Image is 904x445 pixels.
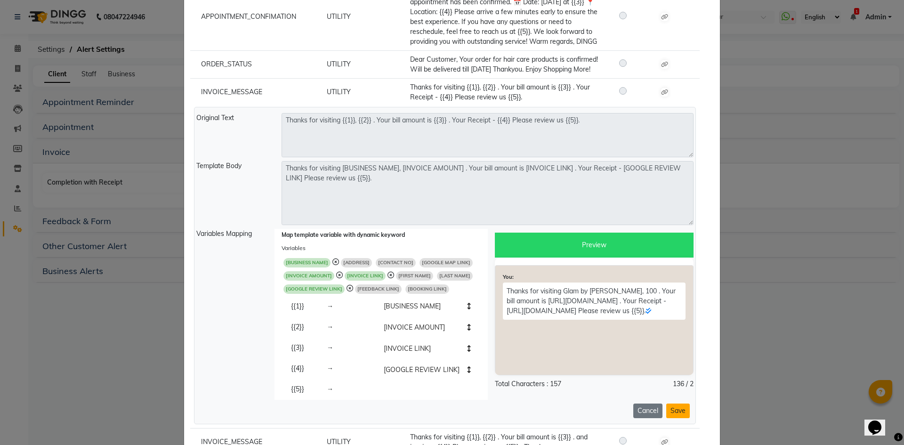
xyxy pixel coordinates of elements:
span: Thanks for visiting {{1}}, {{2}} . Your bill amount is {{3}} . Your Receipt - {{4}} Please review... [410,83,590,101]
li: [INVOICE LINK] [374,338,481,360]
span: UTILITY [327,12,351,21]
span: UTILITY [327,60,351,68]
li: {{2}} [282,316,343,338]
span: [INVOICE AMOUNT] [283,271,334,281]
div: Preview [495,233,694,258]
span: INVOICE_MESSAGE [201,88,262,96]
div: Variables Mapping [189,229,274,400]
span: → [327,343,333,352]
span: [CONTACT NO] [376,258,416,267]
span: UTILITY [327,88,351,96]
span: [BOOKING LINK] [405,284,449,294]
div: Total Characters : 157 [495,379,561,389]
li: [GOOGLE REVIEW LINK] [374,359,481,380]
div: 136 / 2 [673,379,694,389]
li: {{4}} [282,358,343,379]
li: {{5}} [282,379,343,400]
span: Dear Customer, Your order for hair care products is confirmed! Will be delivered till [DATE] Than... [410,55,598,73]
strong: You: [503,274,514,280]
li: {{3}} [282,337,343,358]
p: Thanks for visiting Glam by [PERSON_NAME], 100 . Your bill amount is [URL][DOMAIN_NAME] . Your Re... [503,283,686,320]
div: Template Body [189,161,274,225]
label: Map template variable with dynamic keyword [282,231,405,239]
span: [FEEDBACK LINK] [355,284,402,294]
li: [BUSINESS NAME] [374,296,481,317]
span: → [327,364,333,372]
span: [BUSINESS NAME] [283,258,331,267]
span: → [327,323,333,331]
span: ORDER_STATUS [201,60,252,68]
span: [ADDRESS] [341,258,372,267]
li: [INVOICE AMOUNT] [374,317,481,339]
span: [FIRST NAME] [396,271,433,281]
div: Original Text [189,113,274,157]
li: {{1}} [282,296,343,317]
span: [GOOGLE REVIEW LINK] [283,284,345,294]
button: Cancel [633,404,662,418]
span: [LAST NAME] [437,271,473,281]
span: [INVOICE LINK] [345,271,386,281]
span: [GOOGLE MAP LINK] [420,258,473,267]
span: → [327,385,333,393]
button: Save [666,404,690,418]
iframe: chat widget [864,407,895,436]
span: APPOINTMENT_CONFIMATION [201,12,296,21]
label: Variables [282,244,306,252]
span: → [327,302,333,310]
